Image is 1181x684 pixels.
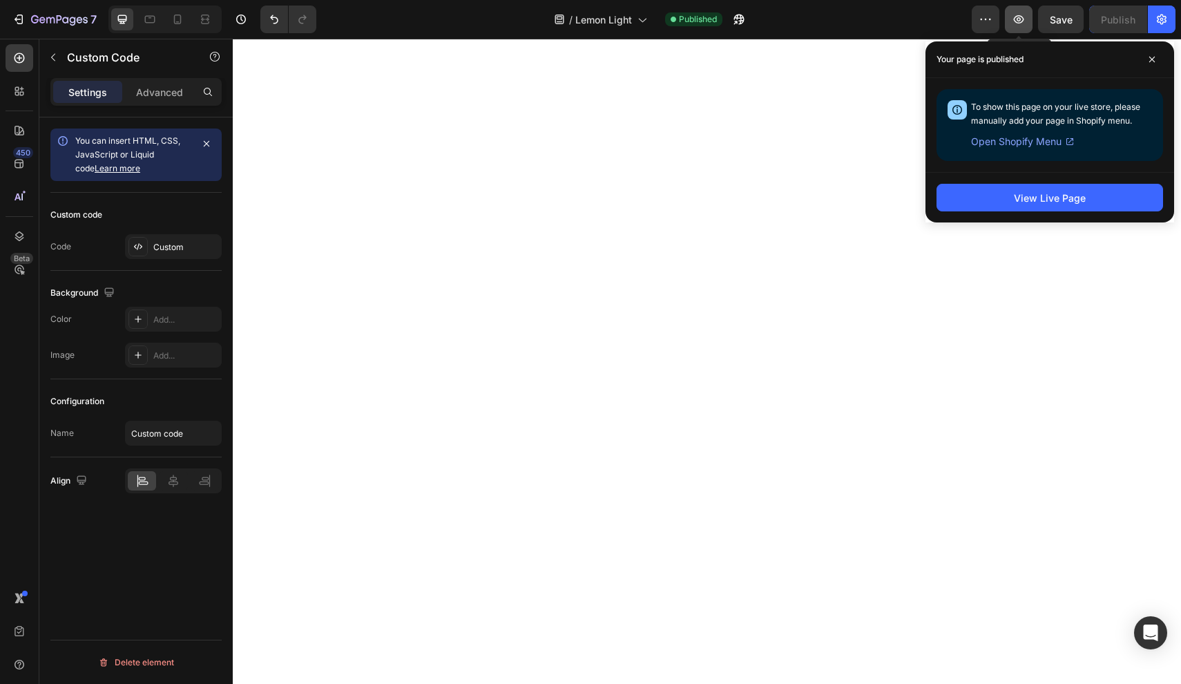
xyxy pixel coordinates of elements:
button: Publish [1089,6,1147,33]
p: Settings [68,85,107,99]
span: Lemon Light [575,12,632,27]
div: Image [50,349,75,361]
button: Delete element [50,652,222,674]
div: Color [50,313,72,325]
p: Advanced [136,85,183,99]
button: 7 [6,6,103,33]
div: Code [50,240,71,253]
div: Add... [153,350,218,362]
div: Publish [1101,12,1135,27]
div: Custom [153,241,218,254]
button: View Live Page [937,184,1163,211]
span: Save [1050,14,1073,26]
div: Name [50,427,74,439]
div: View Live Page [1014,191,1086,205]
div: Open Intercom Messenger [1134,616,1167,649]
div: Undo/Redo [260,6,316,33]
p: Custom Code [67,49,184,66]
div: Background [50,284,117,303]
a: Learn more [95,163,140,173]
span: To show this page on your live store, please manually add your page in Shopify menu. [971,102,1140,126]
span: Open Shopify Menu [971,133,1062,150]
div: Beta [10,253,33,264]
div: Custom code [50,209,102,221]
p: 7 [90,11,97,28]
div: Configuration [50,395,104,408]
p: Your page is published [937,53,1024,66]
span: You can insert HTML, CSS, JavaScript or Liquid code [75,135,180,173]
div: 450 [13,147,33,158]
div: Delete element [98,654,174,671]
span: / [569,12,573,27]
button: Save [1038,6,1084,33]
div: Align [50,472,90,491]
span: Published [679,13,717,26]
div: Add... [153,314,218,326]
iframe: Design area [233,39,1181,684]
